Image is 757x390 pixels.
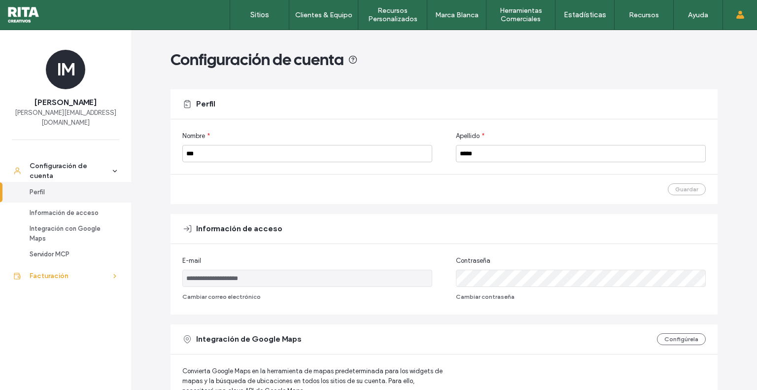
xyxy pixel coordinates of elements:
[456,131,480,141] span: Apellido
[171,50,344,70] span: Configuración de cuenta
[21,7,48,16] span: Ayuda
[182,256,201,266] span: E-mail
[456,256,490,266] span: Contraseña
[182,145,432,162] input: Nombre
[295,11,352,19] label: Clientes & Equipo
[30,187,110,197] div: Perfil
[196,99,215,109] span: Perfil
[456,270,706,287] input: Contraseña
[196,223,282,234] span: Información de acceso
[688,11,708,19] label: Ayuda
[456,145,706,162] input: Apellido
[34,97,97,108] span: [PERSON_NAME]
[182,291,261,303] button: Cambiar correo electrónico
[12,108,119,128] span: [PERSON_NAME][EMAIL_ADDRESS][DOMAIN_NAME]
[182,270,432,287] input: E-mail
[30,249,110,259] div: Servidor MCP
[196,334,302,345] span: Integración de Google Maps
[30,161,110,181] div: Configuración de cuenta
[564,10,606,19] label: Estadísticas
[358,6,427,23] label: Recursos Personalizados
[30,224,110,244] div: Integración con Google Maps
[182,131,205,141] span: Nombre
[435,11,479,19] label: Marca Blanca
[250,10,269,19] label: Sitios
[629,11,659,19] label: Recursos
[30,208,110,218] div: Información de acceso
[46,50,85,89] div: IM
[486,6,555,23] label: Herramientas Comerciales
[30,271,110,281] div: Facturación
[456,291,515,303] button: Cambiar contraseña
[657,333,706,345] button: Configúrela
